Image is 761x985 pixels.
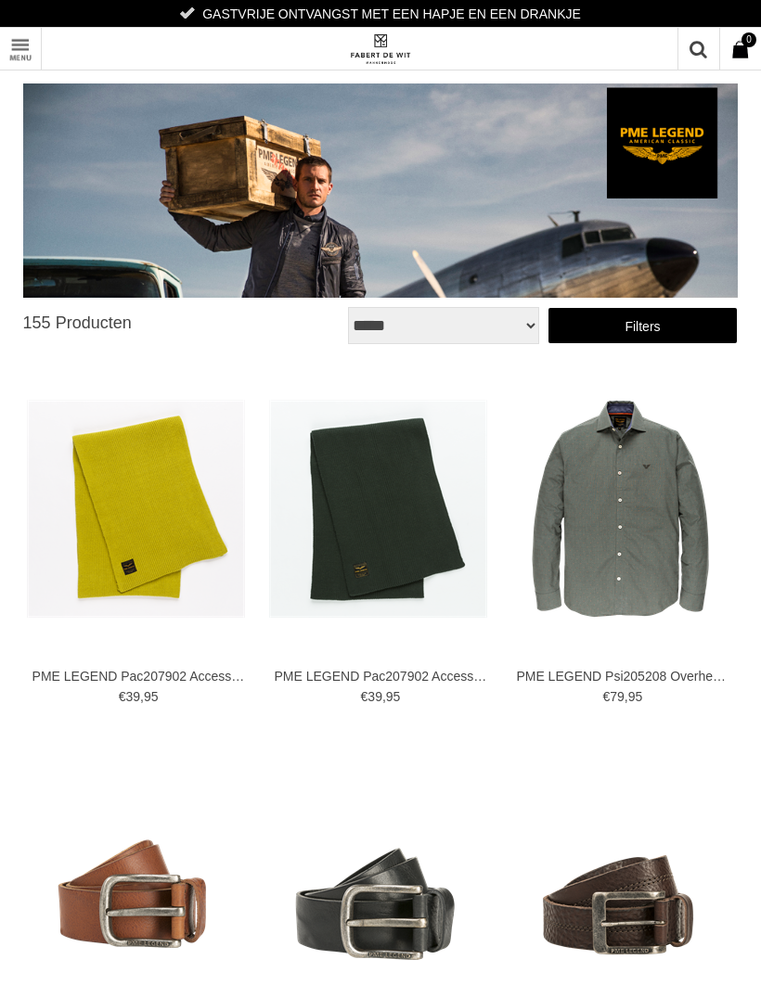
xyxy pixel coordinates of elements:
a: PME LEGEND Psi205208 Overhemden [516,668,729,684]
span: 155 Producten [23,313,132,332]
img: PME LEGEND Pac207902 Accessoires [27,400,245,618]
span: 95 [386,689,401,704]
span: 79 [610,689,625,704]
span: 95 [144,689,159,704]
span: , [382,689,386,704]
span: 0 [742,32,756,47]
span: 39 [368,689,382,704]
a: Fabert de Wit [201,28,559,70]
a: PME LEGEND Pac207902 Accessoires [274,668,486,684]
span: € [602,689,610,704]
span: 39 [125,689,140,704]
span: 95 [628,689,643,704]
img: Fabert de Wit [348,33,413,65]
a: Filters [548,307,739,344]
img: PME LEGEND Pac207902 Accessoires [269,400,487,618]
img: PME LEGEND Psi205208 Overhemden [511,400,729,618]
span: , [140,689,144,704]
a: PME LEGEND Pac207902 Accessoires [32,668,245,684]
span: € [119,689,126,704]
span: € [361,689,368,704]
img: PME LEGEND [23,83,739,298]
span: , [625,689,628,704]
